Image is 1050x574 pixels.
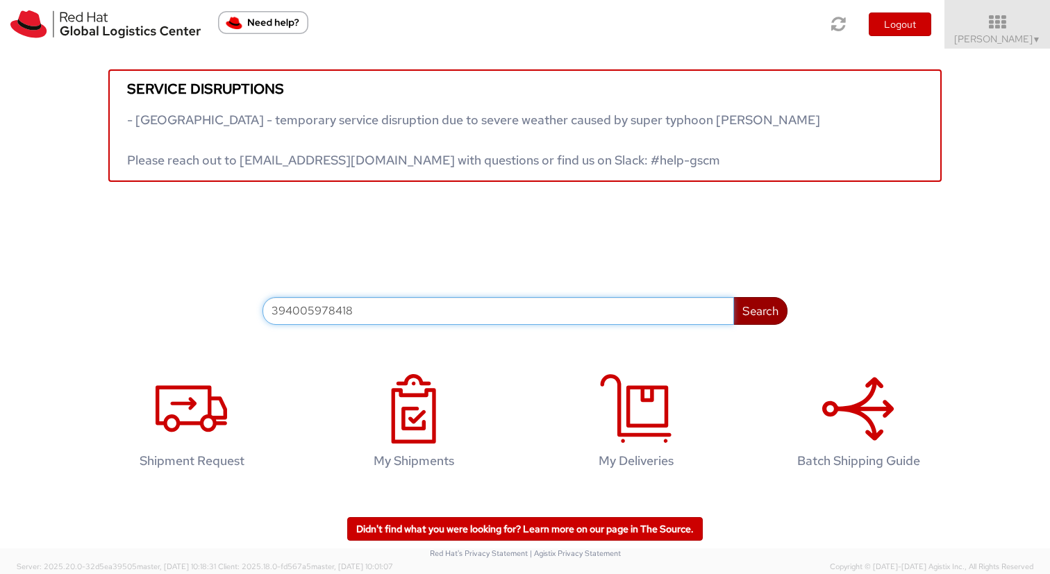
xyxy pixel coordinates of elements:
button: Logout [869,12,931,36]
a: Shipment Request [87,360,296,489]
span: ▼ [1033,34,1041,45]
a: My Shipments [310,360,518,489]
img: rh-logistics-00dfa346123c4ec078e1.svg [10,10,201,38]
a: Service disruptions - [GEOGRAPHIC_DATA] - temporary service disruption due to severe weather caus... [108,69,942,182]
span: [PERSON_NAME] [954,33,1041,45]
span: Copyright © [DATE]-[DATE] Agistix Inc., All Rights Reserved [830,562,1033,573]
h4: My Shipments [324,454,503,468]
span: Client: 2025.18.0-fd567a5 [218,562,393,571]
a: My Deliveries [532,360,740,489]
a: Batch Shipping Guide [754,360,962,489]
span: master, [DATE] 10:18:31 [137,562,216,571]
a: | Agistix Privacy Statement [530,548,621,558]
h5: Service disruptions [127,81,923,96]
span: - [GEOGRAPHIC_DATA] - temporary service disruption due to severe weather caused by super typhoon ... [127,112,820,168]
button: Search [733,297,787,325]
h4: Batch Shipping Guide [769,454,948,468]
h4: Shipment Request [102,454,281,468]
span: master, [DATE] 10:01:07 [311,562,393,571]
a: Didn't find what you were looking for? Learn more on our page in The Source. [347,517,703,541]
input: Enter the tracking number or ship request number (at least 4 chars) [262,297,734,325]
span: Server: 2025.20.0-32d5ea39505 [17,562,216,571]
h4: My Deliveries [547,454,726,468]
a: Red Hat's Privacy Statement [430,548,528,558]
button: Need help? [218,11,308,34]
